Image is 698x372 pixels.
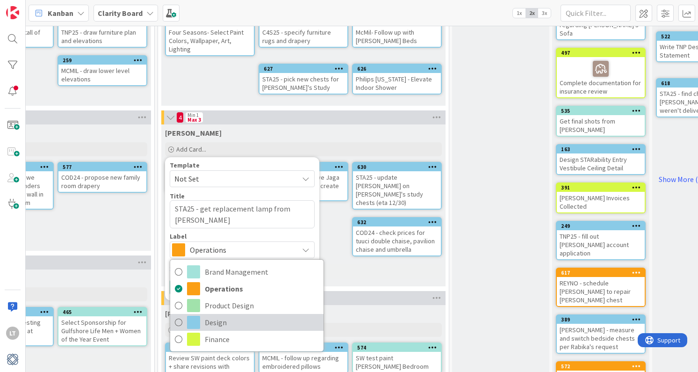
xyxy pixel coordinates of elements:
div: Four Seasons- Select Paint Colors, Wallpaper, Art, Lighting [166,26,254,55]
span: Design [205,315,319,329]
div: 497 [561,50,645,56]
div: 465Select Sponsorship for Gulfshore Life Men + Women of the Year Event [58,308,146,345]
span: Operations [205,282,319,296]
div: COD24 - check prices for tuuci double chaise, pavilion chaise and umbrella [353,226,441,255]
div: 577 [63,164,146,170]
img: avatar [6,353,19,366]
div: 249 [557,222,645,230]
div: Design STARability Entry Vestibule Ceiling Detail [557,153,645,174]
div: 249 [561,223,645,229]
span: Add Card... [176,145,206,153]
div: TNP25 - draw furniture plan and elevations [58,26,146,47]
div: [PERSON_NAME] - measure and switch bedside chests per Rabika's request [557,324,645,353]
label: Title [170,192,185,200]
a: Operations [170,280,324,297]
div: 465 [58,308,146,316]
div: 535 [561,108,645,114]
div: 627 [259,65,347,73]
span: 4 [176,112,184,123]
span: Support [20,1,43,13]
div: 389[PERSON_NAME] - measure and switch bedside chests per Rabika's request [557,315,645,353]
div: COD24 - propose new family room drapery [58,171,146,192]
div: 535 [557,107,645,115]
div: 572 [557,362,645,371]
div: C4S25 - specify furniture rugs and drapery [259,18,347,47]
div: 391 [561,184,645,191]
span: Lisa K. [165,309,222,318]
span: 2x [525,8,538,18]
span: Finance [205,332,319,346]
span: Lisa T. [165,128,222,138]
div: 626 [357,66,441,72]
span: Brand Management [205,265,319,279]
div: 627STA25 - pick new chests for [PERSON_NAME]'s Study [259,65,347,94]
div: 617 [561,270,645,276]
span: Operations [190,243,294,256]
div: 626 [353,65,441,73]
div: 305 [166,343,254,352]
span: Product Design [205,299,319,313]
div: 249TNP25 - fill out [PERSON_NAME] account application [557,222,645,259]
div: 630STA25 - update [PERSON_NAME] on [PERSON_NAME]'s study chests (eta 12/30) [353,163,441,209]
div: 163Design STARability Entry Vestibule Ceiling Detail [557,145,645,174]
div: STA25 - pick new chests for [PERSON_NAME]'s Study [259,73,347,94]
a: Design [170,314,324,331]
div: C4S25 - specify furniture rugs and drapery [259,26,347,47]
div: 391[PERSON_NAME] Invoices Collected [557,183,645,212]
div: 574 [357,344,441,351]
div: TNP25 - fill out [PERSON_NAME] account application [557,230,645,259]
div: 389 [557,315,645,324]
div: 391 [557,183,645,192]
div: 630 [353,163,441,171]
div: 617 [557,269,645,277]
div: 617REYNO - schedule [PERSON_NAME] to repair [PERSON_NAME] chest [557,269,645,306]
span: Kanban [48,7,73,19]
div: Select Sponsorship for Gulfshore Life Men + Women of the Year Event [58,316,146,345]
div: 627 [264,66,347,72]
div: Max 3 [187,117,201,122]
div: 632 [353,218,441,226]
div: 259MCMIL - draw lower level elevations [58,56,146,85]
div: 259 [63,57,146,64]
div: 163 [557,145,645,153]
div: STA25 - update [PERSON_NAME] on [PERSON_NAME]'s study chests (eta 12/30) [353,171,441,209]
div: McMil- Follow up with [PERSON_NAME] Beds [353,26,441,47]
div: Min 1 [187,113,199,117]
img: Visit kanbanzone.com [6,6,19,19]
span: 1x [513,8,525,18]
div: 465 [63,309,146,315]
div: 630 [357,164,441,170]
div: Get final shots from [PERSON_NAME] [557,115,645,136]
a: Brand Management [170,263,324,280]
div: 626Philips [US_STATE] - Elevate Indoor Shower [353,65,441,94]
input: Quick Filter... [561,5,631,22]
div: Philips [US_STATE] - Elevate Indoor Shower [353,73,441,94]
div: Complete documentation for insurance review [557,57,645,97]
div: MCMIL - draw lower level elevations [58,65,146,85]
div: 577 [58,163,146,171]
div: 163 [561,146,645,153]
div: 497 [557,49,645,57]
div: TNP25 - draw furniture plan and elevations [58,18,146,47]
span: Label [170,233,187,240]
span: 3x [538,8,551,18]
div: 535Get final shots from [PERSON_NAME] [557,107,645,136]
span: Template [170,162,200,168]
span: Not Set [174,173,291,185]
div: 577COD24 - propose new family room drapery [58,163,146,192]
div: 497Complete documentation for insurance review [557,49,645,97]
div: REYNO - schedule [PERSON_NAME] to repair [PERSON_NAME] chest [557,277,645,306]
div: 574 [353,343,441,352]
div: McMil- Follow up with [PERSON_NAME] Beds [353,18,441,47]
div: 389 [561,316,645,323]
a: Finance [170,331,324,348]
a: Product Design [170,297,324,314]
div: 572 [561,363,645,370]
div: [PERSON_NAME] Invoices Collected [557,192,645,212]
div: LT [6,327,19,340]
div: Four Seasons- Select Paint Colors, Wallpaper, Art, Lighting [166,18,254,55]
div: 632COD24 - check prices for tuuci double chaise, pavilion chaise and umbrella [353,218,441,255]
div: 259 [58,56,146,65]
b: Clarity Board [98,8,143,18]
div: 632 [357,219,441,226]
